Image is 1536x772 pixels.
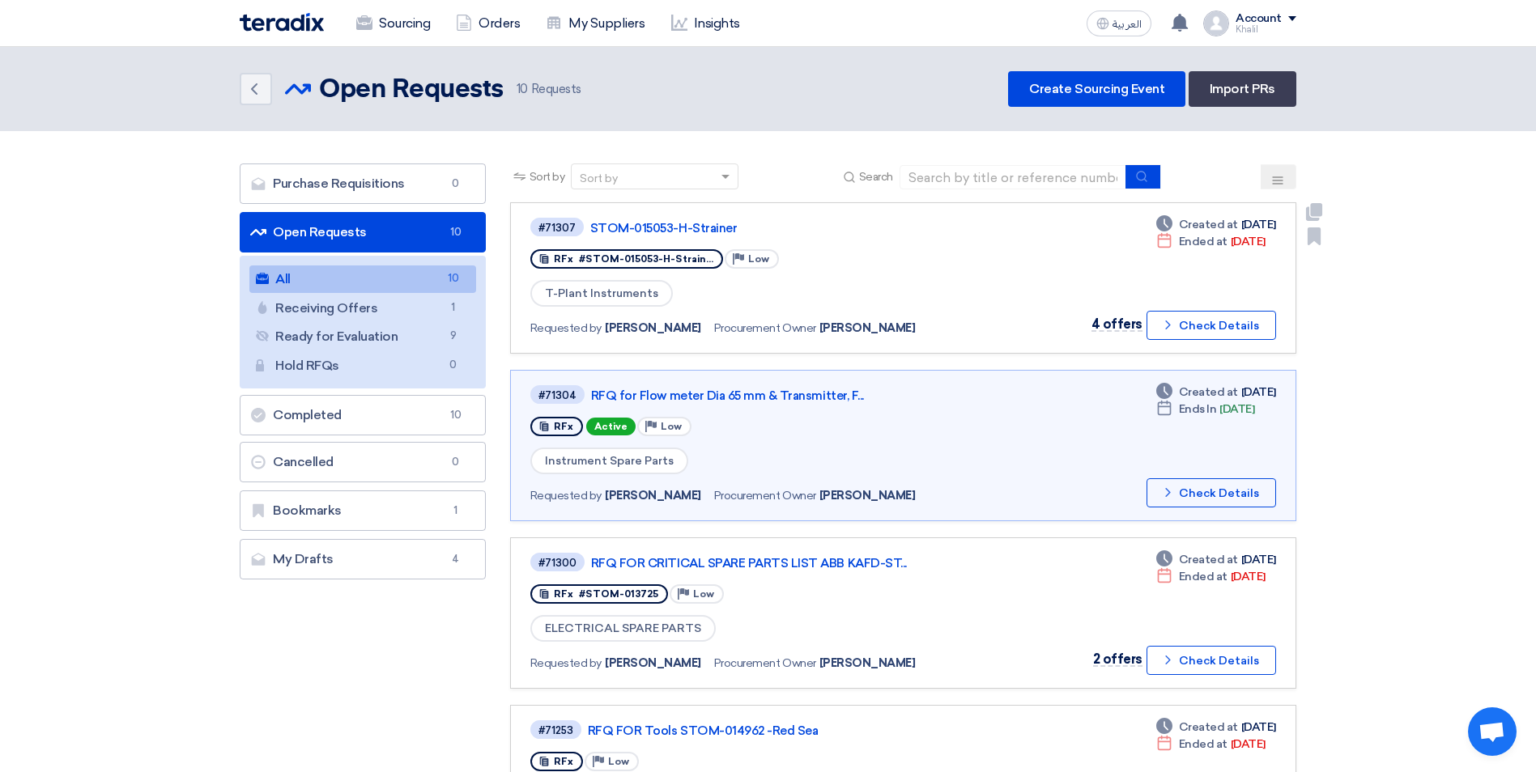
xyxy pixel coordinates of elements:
[554,756,573,767] span: RFx
[530,448,688,474] span: Instrument Spare Parts
[605,655,701,672] span: [PERSON_NAME]
[446,176,466,192] span: 0
[530,487,602,504] span: Requested by
[240,490,486,531] a: Bookmarks1
[1008,71,1185,107] a: Create Sourcing Event
[605,487,701,504] span: [PERSON_NAME]
[819,487,916,504] span: [PERSON_NAME]
[444,357,463,374] span: 0
[605,320,701,337] span: [PERSON_NAME]
[240,539,486,579] a: My Drafts4
[1189,71,1296,107] a: Import PRs
[446,503,466,519] span: 1
[538,223,576,233] div: #71307
[1236,12,1282,26] div: Account
[249,323,476,350] a: Ready for Evaluation
[446,407,466,423] span: 10
[1179,216,1238,233] span: Created at
[1091,316,1142,332] span: 4 offers
[1147,311,1276,340] button: Check Details
[1156,401,1255,418] div: [DATE]
[1179,551,1238,568] span: Created at
[240,163,486,204] a: Purchase Requisitions0
[1156,384,1276,401] div: [DATE]
[1179,719,1238,736] span: Created at
[538,558,577,568] div: #71300
[1179,384,1238,401] span: Created at
[591,556,996,571] a: RFQ FOR CRITICAL SPARE PARTS LIST ABB KAFD-ST...
[249,295,476,322] a: Receiving Offers
[538,725,573,736] div: #71253
[517,80,581,99] span: Requests
[819,655,916,672] span: [PERSON_NAME]
[819,320,916,337] span: [PERSON_NAME]
[249,352,476,380] a: Hold RFQs
[444,299,463,316] span: 1
[343,6,443,41] a: Sourcing
[533,6,657,41] a: My Suppliers
[554,588,573,600] span: RFx
[1156,736,1266,753] div: [DATE]
[1156,719,1276,736] div: [DATE]
[319,74,504,106] h2: Open Requests
[1156,551,1276,568] div: [DATE]
[579,588,658,600] span: #STOM-013725
[693,588,714,600] span: Low
[900,165,1126,189] input: Search by title or reference number
[1236,25,1296,34] div: Khalil
[1179,568,1228,585] span: Ended at
[554,421,573,432] span: RFx
[658,6,753,41] a: Insights
[579,253,713,265] span: #STOM-015053-H-Strain...
[588,723,993,738] a: RFQ FOR Tools STOM-014962 -Red Sea
[580,170,618,187] div: Sort by
[1113,19,1142,30] span: العربية
[446,551,466,567] span: 4
[1093,651,1142,667] span: 2 offers
[446,454,466,470] span: 0
[530,320,602,337] span: Requested by
[530,168,565,185] span: Sort by
[444,328,463,345] span: 9
[249,265,476,293] a: All
[1203,11,1229,36] img: profile_test.png
[1156,568,1266,585] div: [DATE]
[1156,216,1276,233] div: [DATE]
[240,13,324,32] img: Teradix logo
[714,487,816,504] span: Procurement Owner
[538,390,577,401] div: #71304
[443,6,533,41] a: Orders
[444,270,463,287] span: 10
[714,320,816,337] span: Procurement Owner
[554,253,573,265] span: RFx
[1179,736,1228,753] span: Ended at
[714,655,816,672] span: Procurement Owner
[530,615,716,642] span: ELECTRICAL SPARE PARTS
[748,253,769,265] span: Low
[240,442,486,482] a: Cancelled0
[1087,11,1151,36] button: العربية
[590,221,995,235] a: STOM-015053-H-Strainer
[1147,478,1276,507] button: Check Details
[586,418,636,435] span: Active
[608,756,629,767] span: Low
[1156,233,1266,250] div: [DATE]
[1179,233,1228,250] span: Ended at
[1468,707,1517,756] div: Open chat
[240,395,486,435] a: Completed10
[661,421,682,432] span: Low
[446,224,466,240] span: 10
[1179,401,1217,418] span: Ends In
[517,82,528,96] span: 10
[240,212,486,252] a: Open Requests10
[530,655,602,672] span: Requested by
[859,168,893,185] span: Search
[530,280,673,307] span: T-Plant Instruments
[591,388,996,403] a: RFQ for Flow meter Dia 65 mm & Transmitter, F...
[1147,646,1276,675] button: Check Details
